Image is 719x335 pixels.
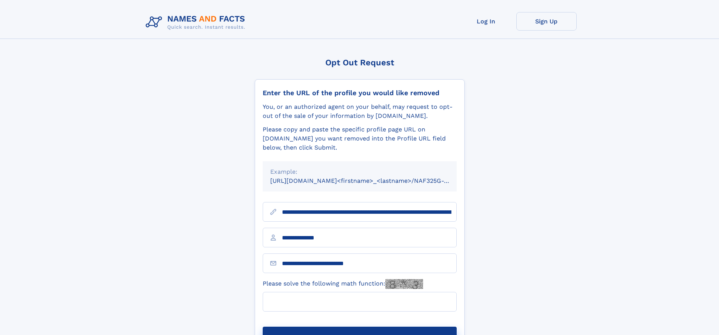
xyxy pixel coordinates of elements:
[263,279,423,289] label: Please solve the following math function:
[263,102,457,120] div: You, or an authorized agent on your behalf, may request to opt-out of the sale of your informatio...
[456,12,516,31] a: Log In
[143,12,251,32] img: Logo Names and Facts
[270,167,449,176] div: Example:
[263,125,457,152] div: Please copy and paste the specific profile page URL on [DOMAIN_NAME] you want removed into the Pr...
[270,177,471,184] small: [URL][DOMAIN_NAME]<firstname>_<lastname>/NAF325G-xxxxxxxx
[516,12,577,31] a: Sign Up
[263,89,457,97] div: Enter the URL of the profile you would like removed
[255,58,465,67] div: Opt Out Request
